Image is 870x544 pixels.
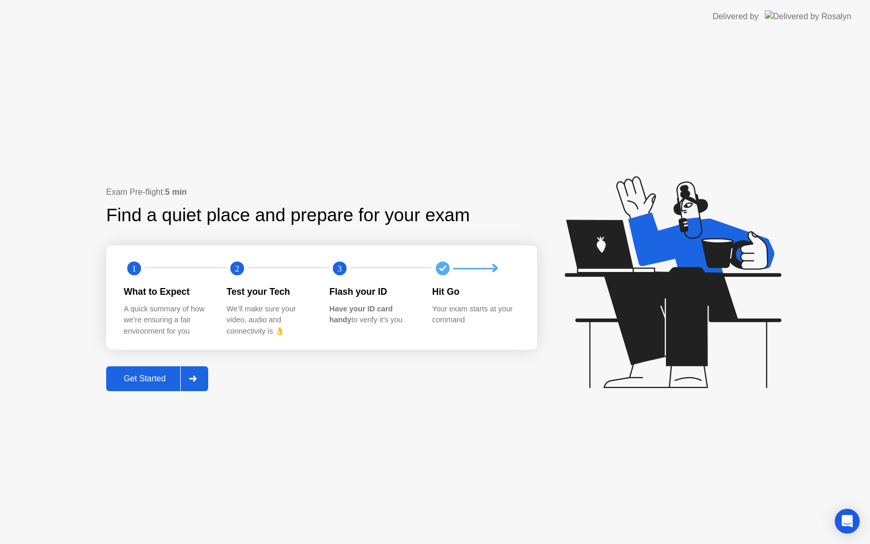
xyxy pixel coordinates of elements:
text: 2 [235,264,239,274]
div: We’ll make sure your video, audio and connectivity is 👌 [227,304,313,337]
button: Get Started [106,366,208,391]
div: What to Expect [124,285,210,298]
text: 1 [132,264,136,274]
div: Flash your ID [329,285,416,298]
text: 3 [338,264,342,274]
div: Find a quiet place and prepare for your exam [106,202,471,229]
div: Hit Go [432,285,519,298]
div: A quick summary of how we’re ensuring a fair environment for you [124,304,210,337]
div: Test your Tech [227,285,313,298]
div: to verify it’s you [329,304,416,326]
div: Your exam starts at your command [432,304,519,326]
b: Have your ID card handy [329,305,393,324]
img: Delivered by Rosalyn [765,10,851,22]
div: Delivered by [713,10,759,23]
b: 5 min [165,188,187,196]
div: Open Intercom Messenger [835,509,860,534]
div: Exam Pre-flight: [106,186,537,198]
div: Get Started [109,374,180,383]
